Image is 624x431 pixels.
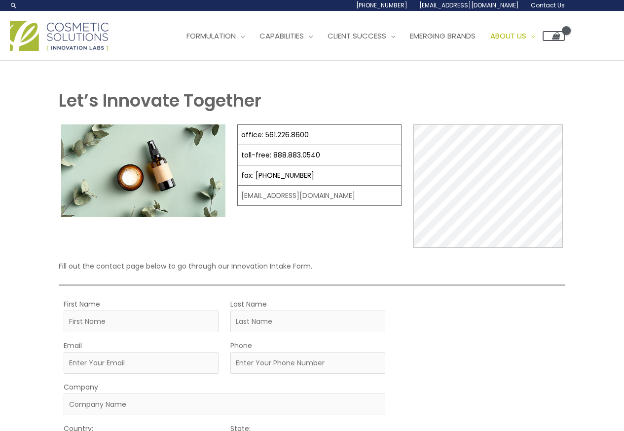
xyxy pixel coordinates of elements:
[543,31,565,41] a: View Shopping Cart, empty
[259,31,304,41] span: Capabilities
[64,393,385,415] input: Company Name
[64,339,82,352] label: Email
[59,88,261,113] strong: Let’s Innovate Together
[64,381,98,393] label: Company
[490,31,526,41] span: About Us
[64,298,100,311] label: First Name
[483,21,543,51] a: About Us
[10,1,18,9] a: Search icon link
[320,21,403,51] a: Client Success
[531,1,565,9] span: Contact Us
[230,339,252,352] label: Phone
[238,186,402,206] td: [EMAIL_ADDRESS][DOMAIN_NAME]
[328,31,386,41] span: Client Success
[230,311,385,332] input: Last Name
[64,352,219,374] input: Enter Your Email
[59,260,565,273] p: Fill out the contact page below to go through our Innovation Intake Form.
[241,150,320,160] a: toll-free: 888.883.0540
[241,130,309,140] a: office: 561.226.8600
[230,298,267,311] label: Last Name
[419,1,519,9] span: [EMAIL_ADDRESS][DOMAIN_NAME]
[186,31,236,41] span: Formulation
[10,21,109,51] img: Cosmetic Solutions Logo
[252,21,320,51] a: Capabilities
[172,21,565,51] nav: Site Navigation
[179,21,252,51] a: Formulation
[410,31,476,41] span: Emerging Brands
[230,352,385,374] input: Enter Your Phone Number
[241,170,314,180] a: fax: [PHONE_NUMBER]
[356,1,407,9] span: [PHONE_NUMBER]
[64,311,219,332] input: First Name
[61,124,225,217] img: Contact page image for private label skincare manufacturer Cosmetic solutions shows a skin care b...
[403,21,483,51] a: Emerging Brands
